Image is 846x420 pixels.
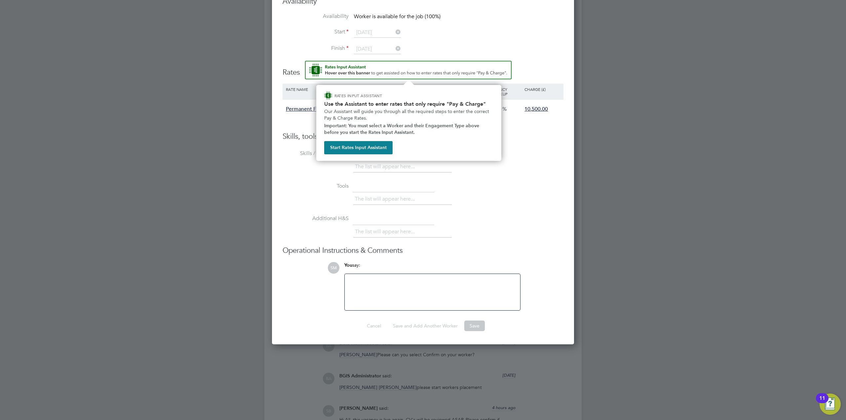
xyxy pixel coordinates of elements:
[491,106,502,112] span: 0.00
[305,61,512,79] button: Rate Assistant
[286,106,322,112] span: Permanent Fee
[334,93,417,98] p: RATES INPUT ASSISTANT
[388,321,463,331] button: Save and Add Another Worker
[355,195,417,204] li: The list will appear here...
[316,85,501,161] div: How to input Rates that only require Pay & Charge
[324,141,393,154] button: Start Rates Input Assistant
[283,61,563,77] h3: Rates
[464,321,485,331] button: Save
[283,246,563,255] h3: Operational Instructions & Comments
[283,45,349,52] label: Finish
[324,101,493,107] h2: Use the Assistant to enter rates that only require "Pay & Charge"
[362,321,386,331] button: Cancel
[429,84,462,99] div: Holiday Pay
[524,106,548,112] span: 10,500.00
[819,398,825,407] div: 11
[324,108,493,121] p: Our Assistant will guide you through all the required steps to enter the correct Pay & Charge Rates.
[340,84,395,99] div: Engagement/ Rate Type
[283,132,563,141] h3: Skills, tools, H&S
[354,28,401,38] input: Select one
[324,123,481,135] strong: Important: You must select a Worker and their Engagement Type above before you start the Rates In...
[283,215,349,222] label: Additional H&S
[354,44,401,54] input: Select one
[283,150,349,157] label: Skills / Qualifications
[344,262,520,274] div: say:
[324,92,332,99] img: ENGAGE Assistant Icon
[820,394,841,415] button: Open Resource Center, 11 new notifications
[283,28,349,35] label: Start
[490,84,523,99] div: Agency Markup
[462,84,490,99] div: Employer Cost
[354,13,441,20] span: Worker is available for the job (100%)
[284,84,340,95] div: Rate Name
[523,84,562,95] div: Charge (£)
[355,162,417,171] li: The list will appear here...
[395,84,429,95] div: Pay Rate (£)
[344,262,352,268] span: You
[283,13,349,20] label: Availability
[328,262,339,274] span: SM
[283,183,349,190] label: Tools
[355,227,417,236] li: The list will appear here...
